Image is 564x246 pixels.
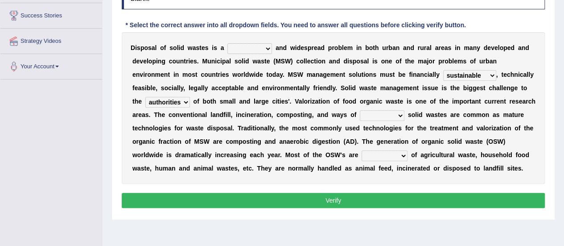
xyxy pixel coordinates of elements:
[499,44,503,51] b: o
[266,71,268,78] b: t
[493,58,497,65] b: n
[188,71,192,78] b: o
[141,84,145,92] b: s
[147,71,151,78] b: o
[420,71,424,78] b: n
[132,58,136,65] b: d
[381,58,385,65] b: o
[283,44,287,51] b: d
[184,58,186,65] b: t
[483,58,485,65] b: r
[349,58,353,65] b: s
[255,71,259,78] b: d
[276,44,279,51] b: a
[148,44,152,51] b: s
[155,71,161,78] b: m
[498,44,499,51] b: l
[173,84,177,92] b: a
[122,21,469,30] div: * Select the correct answer into all dropdown fields. You need to answer all questions before cli...
[501,71,503,78] b: t
[296,58,300,65] b: c
[216,71,218,78] b: t
[165,84,169,92] b: o
[161,58,165,65] b: g
[398,71,402,78] b: b
[328,44,332,51] b: p
[454,58,457,65] b: e
[147,58,148,65] b: l
[369,44,373,51] b: o
[518,71,520,78] b: i
[330,71,335,78] b: m
[332,44,334,51] b: r
[132,84,135,92] b: f
[310,58,314,65] b: c
[416,71,420,78] b: a
[259,71,263,78] b: e
[332,58,336,65] b: n
[435,44,438,51] b: a
[212,44,214,51] b: i
[463,58,466,65] b: s
[222,58,226,65] b: p
[285,58,291,65] b: W
[0,29,102,51] a: Strategy Videos
[261,58,264,65] b: s
[334,44,338,51] b: o
[178,44,180,51] b: i
[360,58,364,65] b: s
[399,58,402,65] b: f
[188,58,190,65] b: i
[410,44,414,51] b: d
[132,71,136,78] b: e
[386,44,388,51] b: r
[202,58,207,65] b: M
[323,71,327,78] b: g
[305,58,307,65] b: l
[356,58,360,65] b: o
[161,71,164,78] b: e
[438,58,442,65] b: p
[385,71,389,78] b: u
[503,71,507,78] b: e
[160,44,164,51] b: o
[173,71,175,78] b: i
[367,58,369,65] b: l
[140,71,143,78] b: v
[510,71,514,78] b: h
[156,58,158,65] b: i
[430,44,432,51] b: l
[316,58,318,65] b: i
[173,44,177,51] b: o
[405,58,407,65] b: t
[211,58,215,65] b: n
[177,44,179,51] b: l
[311,44,313,51] b: r
[273,58,276,65] b: (
[308,44,312,51] b: p
[343,58,347,65] b: d
[314,58,316,65] b: t
[276,71,280,78] b: a
[192,71,195,78] b: s
[204,71,208,78] b: o
[226,58,229,65] b: a
[172,84,173,92] b: i
[199,44,202,51] b: t
[290,44,295,51] b: w
[0,3,102,25] a: Success Stories
[342,44,344,51] b: l
[300,58,304,65] b: o
[180,84,183,92] b: y
[365,71,369,78] b: o
[218,71,220,78] b: r
[283,71,284,78] b: .
[363,71,365,78] b: i
[352,71,356,78] b: o
[201,71,204,78] b: c
[214,44,217,51] b: s
[402,71,406,78] b: e
[411,58,414,65] b: e
[143,58,147,65] b: e
[489,58,493,65] b: a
